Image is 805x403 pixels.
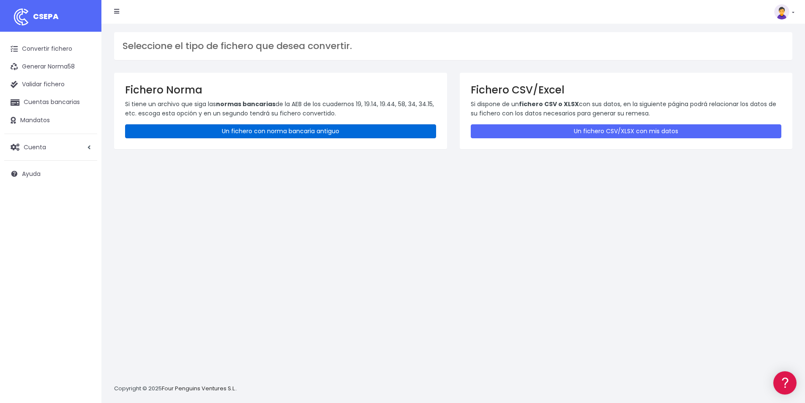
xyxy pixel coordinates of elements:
[4,40,97,58] a: Convertir fichero
[33,11,59,22] span: CSEPA
[125,124,436,138] a: Un fichero con norma bancaria antiguo
[519,100,579,108] strong: fichero CSV o XLSX
[4,76,97,93] a: Validar fichero
[24,143,46,151] span: Cuenta
[11,6,32,27] img: logo
[471,84,782,96] h3: Fichero CSV/Excel
[8,72,161,85] a: Información general
[8,203,161,211] div: Programadores
[8,216,161,229] a: API
[8,226,161,241] button: Contáctanos
[4,138,97,156] a: Cuenta
[8,181,161,195] a: General
[162,384,236,392] a: Four Penguins Ventures S.L.
[8,146,161,159] a: Perfiles de empresas
[471,124,782,138] a: Un fichero CSV/XLSX con mis datos
[8,168,161,176] div: Facturación
[4,165,97,183] a: Ayuda
[125,84,436,96] h3: Fichero Norma
[22,170,41,178] span: Ayuda
[116,244,163,252] a: POWERED BY ENCHANT
[774,4,789,19] img: profile
[125,99,436,118] p: Si tiene un archivo que siga las de la AEB de los cuadernos 19, 19.14, 19.44, 58, 34, 34.15, etc....
[4,112,97,129] a: Mandatos
[8,107,161,120] a: Formatos
[114,384,237,393] p: Copyright © 2025 .
[4,58,97,76] a: Generar Norma58
[4,93,97,111] a: Cuentas bancarias
[123,41,784,52] h3: Seleccione el tipo de fichero que desea convertir.
[8,133,161,146] a: Videotutoriales
[8,93,161,101] div: Convertir ficheros
[471,99,782,118] p: Si dispone de un con sus datos, en la siguiente página podrá relacionar los datos de su fichero c...
[8,120,161,133] a: Problemas habituales
[216,100,276,108] strong: normas bancarias
[8,59,161,67] div: Información general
